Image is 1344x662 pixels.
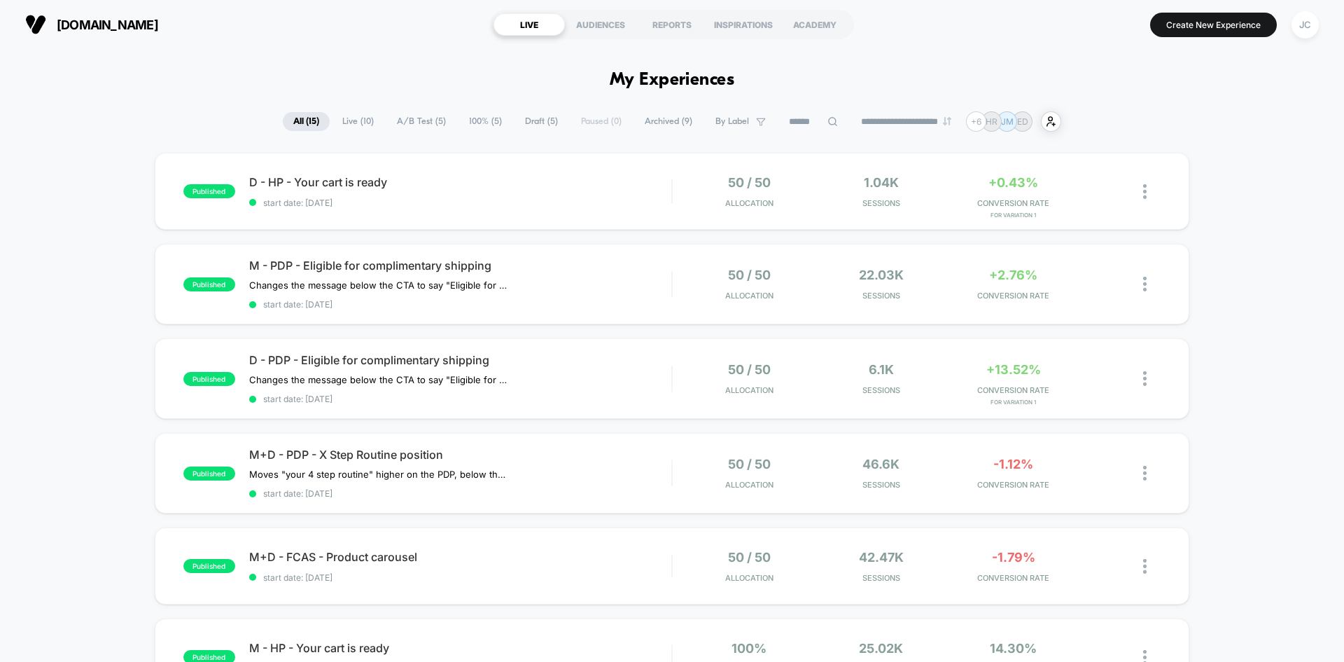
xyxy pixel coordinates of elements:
span: Sessions [819,198,944,208]
span: +0.43% [988,175,1038,190]
span: Allocation [725,480,773,490]
span: Archived ( 9 ) [634,112,703,131]
span: 50 / 50 [728,362,771,377]
span: 22.03k [859,268,904,282]
span: 14.30% [990,641,1037,656]
span: 50 / 50 [728,268,771,282]
span: published [183,559,235,573]
span: CONVERSION RATE [951,573,1076,583]
div: AUDIENCES [565,13,636,36]
h1: My Experiences [610,70,735,90]
span: start date: [DATE] [249,198,671,208]
span: start date: [DATE] [249,572,671,583]
span: All ( 15 ) [283,112,330,131]
span: for Variation 1 [951,212,1076,219]
div: + 6 [966,111,986,132]
button: [DOMAIN_NAME] [21,13,162,36]
span: start date: [DATE] [249,488,671,499]
span: for Variation 1 [951,399,1076,406]
p: JM [1001,116,1014,127]
span: A/B Test ( 5 ) [386,112,456,131]
p: HR [986,116,997,127]
span: M - HP - Your cart is ready [249,641,671,655]
span: 42.47k [859,550,904,565]
span: Sessions [819,480,944,490]
span: 50 / 50 [728,550,771,565]
img: close [1143,466,1147,481]
span: Changes the message below the CTA to say "Eligible for complimentary shipping" on all PDPs over $... [249,374,509,385]
img: Visually logo [25,14,46,35]
span: Sessions [819,385,944,395]
span: Allocation [725,573,773,583]
img: close [1143,184,1147,199]
img: close [1143,559,1147,574]
div: REPORTS [636,13,708,36]
div: ACADEMY [779,13,850,36]
span: D - PDP - Eligible for complimentary shipping [249,353,671,367]
span: CONVERSION RATE [951,198,1076,208]
span: Allocation [725,385,773,395]
span: By Label [715,116,749,127]
span: 100% ( 5 ) [458,112,512,131]
span: CONVERSION RATE [951,291,1076,301]
span: 6.1k [869,362,894,377]
span: M+D - PDP - X Step Routine position [249,448,671,462]
span: published [183,467,235,481]
span: -1.79% [992,550,1035,565]
span: M - PDP - Eligible for complimentary shipping [249,258,671,273]
span: -1.12% [993,457,1033,471]
span: Live ( 10 ) [332,112,384,131]
button: JC [1287,11,1323,39]
button: Create New Experience [1150,13,1277,37]
span: CONVERSION RATE [951,480,1076,490]
span: published [183,184,235,198]
span: Sessions [819,573,944,583]
span: 25.02k [859,641,903,656]
span: Sessions [819,291,944,301]
img: end [943,117,951,125]
span: published [183,372,235,386]
span: Draft ( 5 ) [514,112,568,131]
span: M+D - FCAS - Product carousel [249,550,671,564]
span: start date: [DATE] [249,299,671,310]
span: 100% [731,641,766,656]
div: JC [1291,11,1319,39]
span: D - HP - Your cart is ready [249,175,671,189]
img: close [1143,371,1147,386]
span: +13.52% [986,362,1041,377]
span: 50 / 50 [728,457,771,471]
span: published [183,277,235,291]
span: start date: [DATE] [249,394,671,404]
div: INSPIRATIONS [708,13,779,36]
span: 50 / 50 [728,175,771,190]
span: 1.04k [864,175,899,190]
div: LIVE [493,13,565,36]
span: Moves "your 4 step routine" higher on the PDP, below the product details and above the clinical r... [249,469,509,480]
span: [DOMAIN_NAME] [57,18,158,32]
span: CONVERSION RATE [951,385,1076,395]
img: close [1143,277,1147,291]
span: Changes the message below the CTA to say "Eligible for complimentary shipping" on all PDPs over $... [249,280,509,291]
span: +2.76% [989,268,1037,282]
p: ED [1017,116,1028,127]
span: Allocation [725,291,773,301]
span: Allocation [725,198,773,208]
span: 46.6k [862,457,899,471]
